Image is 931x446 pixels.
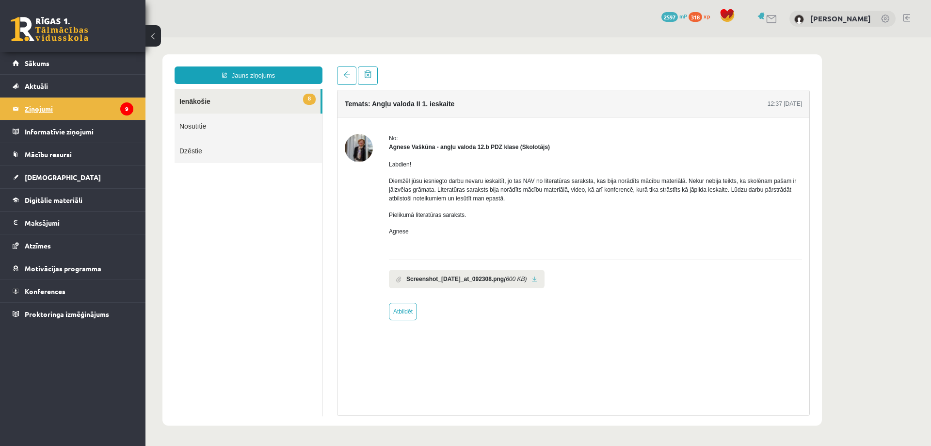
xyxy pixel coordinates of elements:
span: 318 [689,12,702,22]
a: Maksājumi [13,212,133,234]
a: [DEMOGRAPHIC_DATA] [13,166,133,188]
img: Emīls Linde [794,15,804,24]
b: Screenshot_[DATE]_at_092308.png [261,237,358,246]
a: Sākums [13,52,133,74]
a: Rīgas 1. Tālmācības vidusskola [11,17,88,41]
a: 2597 mP [661,12,687,20]
a: Nosūtītie [29,76,177,101]
strong: Agnese Vaškūna - angļu valoda 12.b PDZ klase (Skolotājs) [243,106,404,113]
a: Jauns ziņojums [29,29,177,47]
a: [PERSON_NAME] [810,14,871,23]
span: Agnese [243,191,263,198]
div: 12:37 [DATE] [622,62,657,71]
a: Ziņojumi9 [13,98,133,120]
span: [DEMOGRAPHIC_DATA] [25,173,101,182]
i: 9 [120,102,133,116]
span: Labdien! [243,124,266,131]
a: Digitālie materiāli [13,189,133,211]
span: 8 [158,56,170,67]
img: Agnese Vaškūna - angļu valoda 12.b PDZ klase [199,97,227,125]
a: Mācību resursi [13,143,133,165]
a: Motivācijas programma [13,257,133,280]
div: No: [243,97,657,105]
span: Sākums [25,59,49,67]
span: Proktoringa izmēģinājums [25,310,109,318]
span: Pielikumā literatūras saraksts. [243,174,321,181]
legend: Informatīvie ziņojumi [25,120,133,143]
a: Atbildēt [243,265,272,283]
span: mP [679,12,687,20]
a: Konferences [13,280,133,302]
span: Konferences [25,287,65,296]
span: Aktuāli [25,82,48,90]
span: Digitālie materiāli [25,196,82,204]
legend: Ziņojumi [25,98,133,120]
a: Atzīmes [13,234,133,257]
a: 8Ienākošie [29,51,175,76]
span: xp [704,12,710,20]
h4: Temats: Angļu valoda II 1. ieskaite [199,63,309,70]
span: Mācību resursi [25,150,72,159]
a: Aktuāli [13,75,133,97]
a: 318 xp [689,12,715,20]
span: Atzīmes [25,241,51,250]
a: Dzēstie [29,101,177,126]
span: Motivācijas programma [25,264,101,273]
i: (600 KB) [358,237,381,246]
a: Proktoringa izmēģinājums [13,303,133,325]
span: 2597 [661,12,678,22]
span: Diemžēl jūsu iesniegto darbu nevaru ieskaitīt, jo tas NAV no literatūras saraksta, kas bija norād... [243,140,651,165]
a: Informatīvie ziņojumi [13,120,133,143]
legend: Maksājumi [25,212,133,234]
